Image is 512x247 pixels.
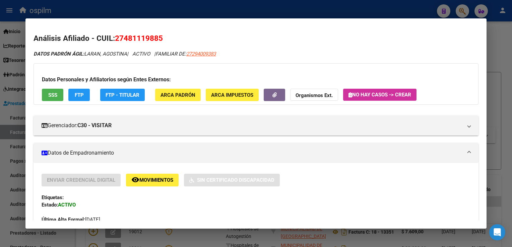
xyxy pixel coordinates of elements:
[184,174,280,186] button: Sin Certificado Discapacidad
[34,51,84,57] strong: DATOS PADRÓN ÁGIL:
[131,176,139,184] mat-icon: remove_red_eye
[34,51,127,57] span: LARAN, AGOSTINA
[206,89,259,101] button: ARCA Impuestos
[58,202,76,208] strong: ACTIVO
[115,34,163,43] span: 27481119885
[34,51,216,57] i: | ACTIVO |
[100,89,145,101] button: FTP - Titular
[186,51,216,57] span: 27294009383
[77,121,112,130] strong: C30 - VISITAR
[42,174,121,186] button: Enviar Credencial Digital
[75,92,84,98] span: FTP
[42,217,100,223] span: [DATE]
[42,202,58,208] strong: Estado:
[155,51,216,57] span: FAMILIAR DE:
[155,89,201,101] button: ARCA Padrón
[139,177,173,183] span: Movimientos
[42,89,63,101] button: SSS
[126,174,179,186] button: Movimientos
[489,224,505,240] div: Open Intercom Messenger
[34,33,478,44] h2: Análisis Afiliado - CUIL:
[42,149,462,157] mat-panel-title: Datos de Empadronamiento
[42,194,64,200] strong: Etiquetas:
[290,89,338,101] button: Organismos Ext.
[68,89,90,101] button: FTP
[48,92,57,98] span: SSS
[47,177,115,183] span: Enviar Credencial Digital
[296,92,333,98] strong: Organismos Ext.
[343,89,417,101] button: No hay casos -> Crear
[211,92,253,98] span: ARCA Impuestos
[42,121,462,130] mat-panel-title: Gerenciador:
[197,177,274,183] span: Sin Certificado Discapacidad
[42,76,470,84] h3: Datos Personales y Afiliatorios según Entes Externos:
[348,92,411,98] span: No hay casos -> Crear
[34,115,478,136] mat-expansion-panel-header: Gerenciador:C30 - VISITAR
[42,217,85,223] strong: Última Alta Formal:
[34,143,478,163] mat-expansion-panel-header: Datos de Empadronamiento
[161,92,195,98] span: ARCA Padrón
[106,92,139,98] span: FTP - Titular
